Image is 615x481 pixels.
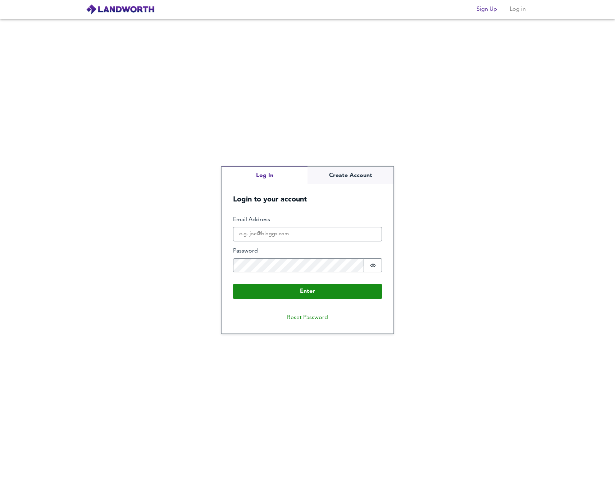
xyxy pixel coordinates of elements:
[86,4,155,15] img: logo
[307,167,393,184] button: Create Account
[222,184,393,204] h5: Login to your account
[364,258,382,273] button: Show password
[233,284,382,299] button: Enter
[222,167,307,184] button: Log In
[233,216,382,224] label: Email Address
[477,4,497,14] span: Sign Up
[474,2,500,17] button: Sign Up
[506,2,529,17] button: Log in
[233,247,382,255] label: Password
[233,227,382,241] input: e.g. joe@bloggs.com
[281,310,334,325] button: Reset Password
[509,4,526,14] span: Log in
